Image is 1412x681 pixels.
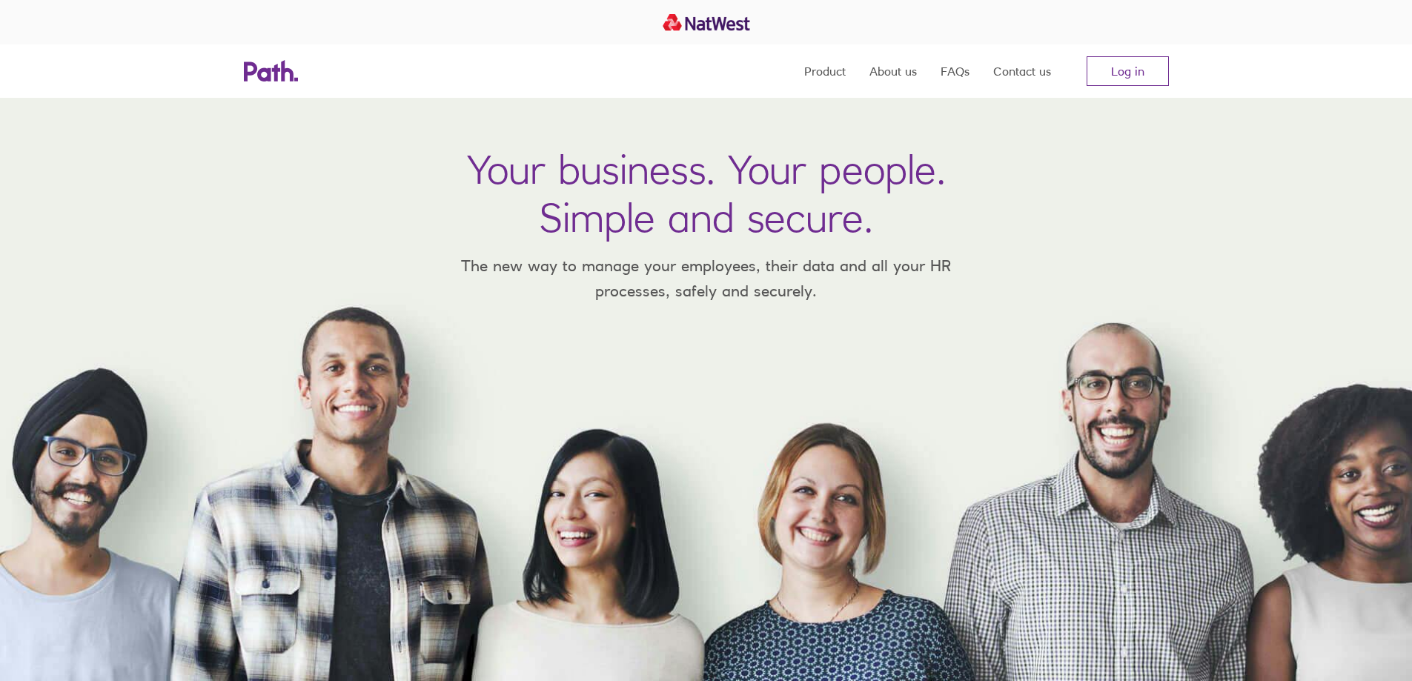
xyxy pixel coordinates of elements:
p: The new way to manage your employees, their data and all your HR processes, safely and securely. [440,253,973,303]
a: About us [869,44,917,98]
h1: Your business. Your people. Simple and secure. [467,145,946,242]
a: Product [804,44,846,98]
a: Log in [1087,56,1169,86]
a: Contact us [993,44,1051,98]
a: FAQs [941,44,969,98]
